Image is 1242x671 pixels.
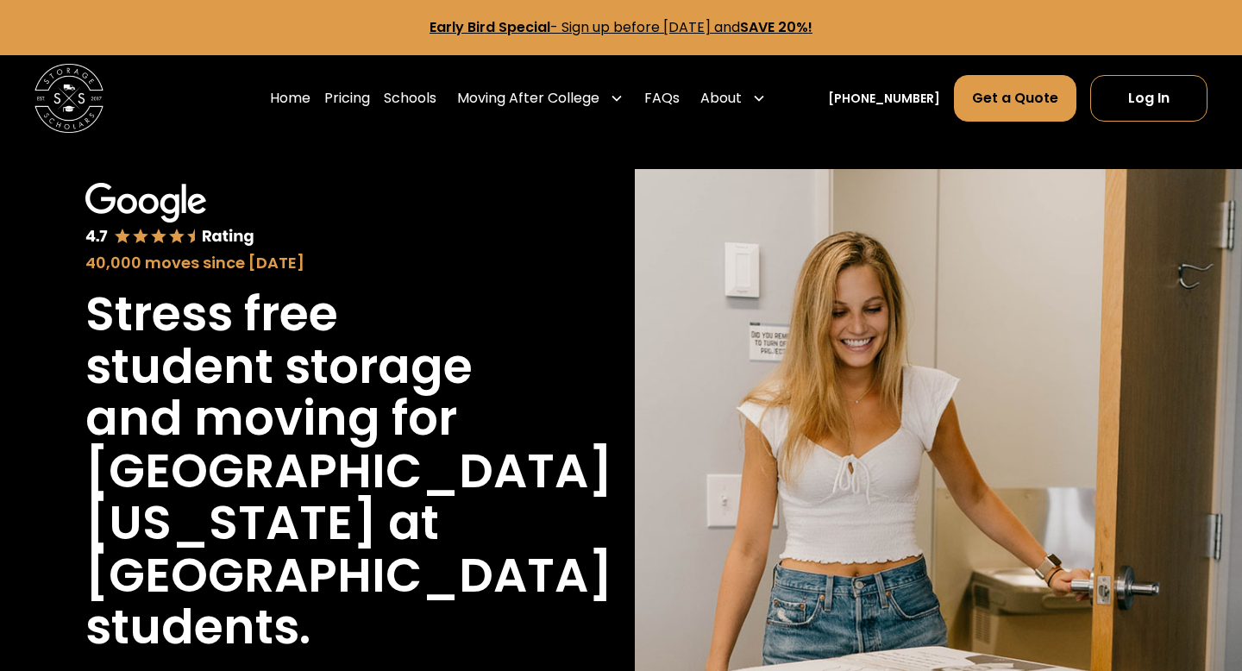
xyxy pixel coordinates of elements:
h1: Stress free student storage and moving for [85,288,523,445]
a: FAQs [644,74,680,122]
a: Early Bird Special- Sign up before [DATE] andSAVE 20%! [430,17,812,37]
h1: students. [85,601,310,654]
a: Log In [1090,75,1207,122]
a: Pricing [324,74,370,122]
h1: [GEOGRAPHIC_DATA][US_STATE] at [GEOGRAPHIC_DATA] [85,445,612,602]
div: Moving After College [457,88,599,109]
img: Google 4.7 star rating [85,183,254,248]
a: Home [270,74,310,122]
strong: SAVE 20%! [740,17,812,37]
a: Get a Quote [954,75,1076,122]
strong: Early Bird Special [430,17,550,37]
a: Schools [384,74,436,122]
div: About [700,88,742,109]
div: 40,000 moves since [DATE] [85,251,523,274]
img: Storage Scholars main logo [34,64,103,133]
a: [PHONE_NUMBER] [828,90,940,108]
